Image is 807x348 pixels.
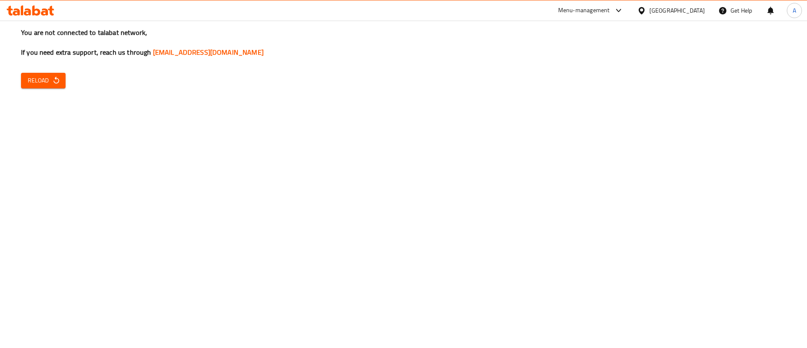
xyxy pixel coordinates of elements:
a: [EMAIL_ADDRESS][DOMAIN_NAME] [153,46,264,58]
span: Reload [28,75,59,86]
div: [GEOGRAPHIC_DATA] [649,6,705,15]
button: Reload [21,73,66,88]
span: A [793,6,796,15]
h3: You are not connected to talabat network, If you need extra support, reach us through [21,28,786,57]
div: Menu-management [558,5,610,16]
